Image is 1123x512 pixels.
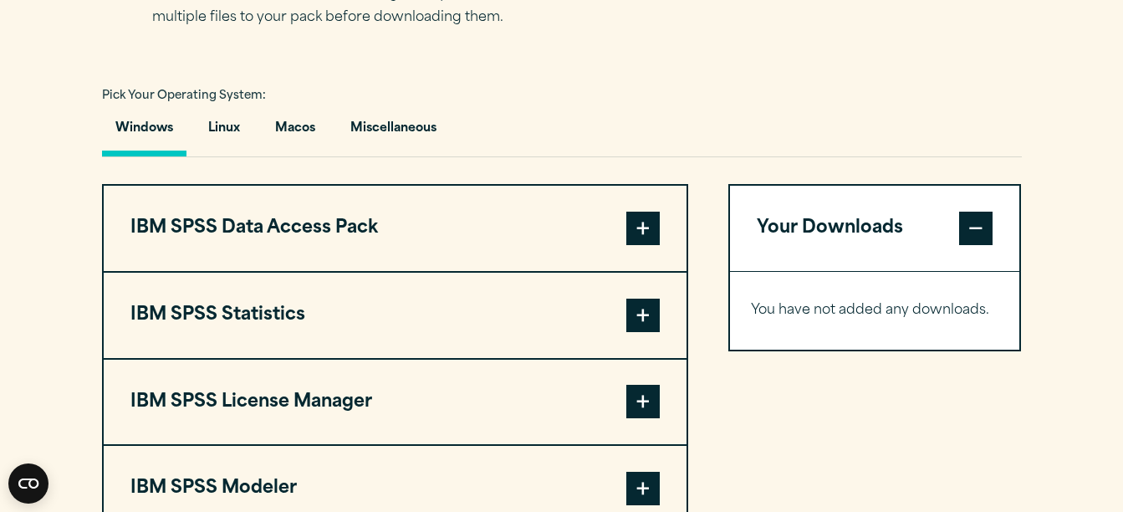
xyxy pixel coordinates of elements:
button: Open CMP widget [8,463,48,504]
button: Your Downloads [730,186,1020,271]
span: Pick Your Operating System: [102,90,266,101]
button: IBM SPSS Statistics [104,273,687,358]
button: IBM SPSS License Manager [104,360,687,445]
button: Miscellaneous [337,109,450,156]
button: IBM SPSS Data Access Pack [104,186,687,271]
button: Windows [102,109,186,156]
div: Your Downloads [730,271,1020,350]
button: Macos [262,109,329,156]
button: Linux [195,109,253,156]
p: You have not added any downloads. [751,299,999,323]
